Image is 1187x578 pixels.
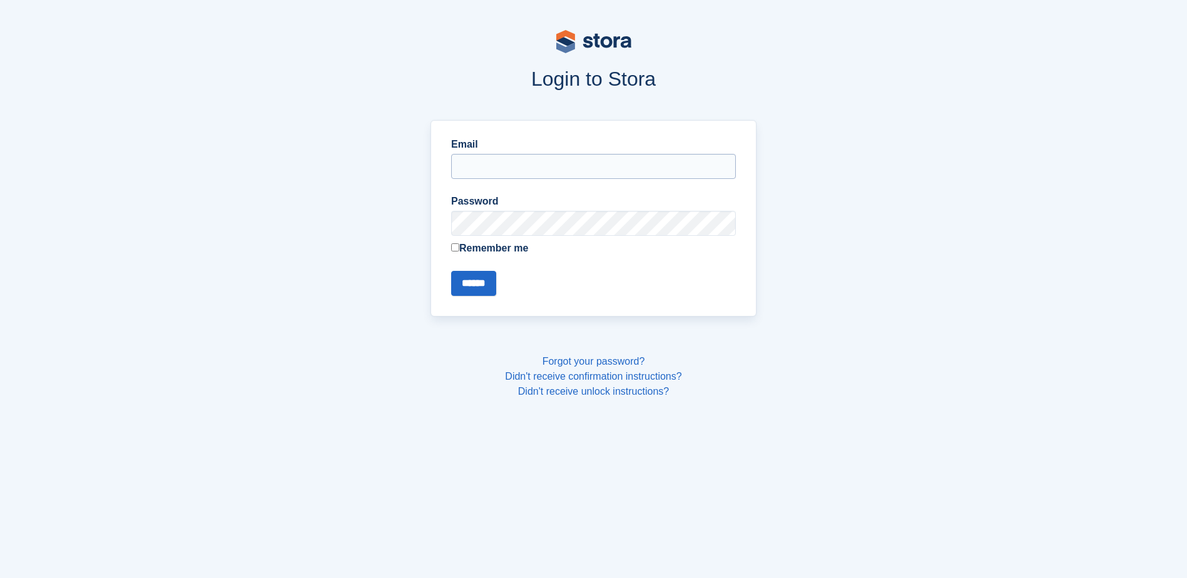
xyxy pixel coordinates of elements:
[518,386,669,397] a: Didn't receive unlock instructions?
[451,241,736,256] label: Remember me
[543,356,645,367] a: Forgot your password?
[192,68,996,90] h1: Login to Stora
[451,137,736,152] label: Email
[556,30,631,53] img: stora-logo-53a41332b3708ae10de48c4981b4e9114cc0af31d8433b30ea865607fb682f29.svg
[451,194,736,209] label: Password
[451,243,459,251] input: Remember me
[505,371,681,382] a: Didn't receive confirmation instructions?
